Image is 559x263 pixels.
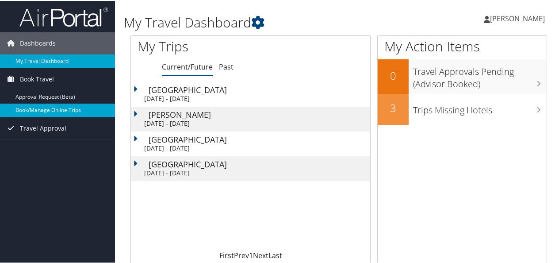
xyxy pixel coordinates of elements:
a: 0Travel Approvals Pending (Advisor Booked) [378,58,547,93]
div: [PERSON_NAME] [149,110,370,118]
a: Past [219,61,234,71]
div: [DATE] - [DATE] [144,168,366,176]
a: First [219,250,234,259]
h2: 3 [378,100,409,115]
h3: Trips Missing Hotels [413,99,547,116]
a: Current/Future [162,61,213,71]
a: 1 [249,250,253,259]
div: [GEOGRAPHIC_DATA] [149,85,370,93]
h1: My Action Items [378,36,547,55]
a: Next [253,250,268,259]
span: [PERSON_NAME] [490,13,545,23]
span: Travel Approval [20,116,66,139]
div: [DATE] - [DATE] [144,143,366,151]
div: [DATE] - [DATE] [144,94,366,102]
h1: My Trips [138,36,264,55]
div: [GEOGRAPHIC_DATA] [149,135,370,143]
img: airportal-logo.png [19,6,108,27]
a: Prev [234,250,249,259]
span: Book Travel [20,67,54,89]
span: Dashboards [20,31,56,54]
a: 3Trips Missing Hotels [378,93,547,124]
div: [DATE] - [DATE] [144,119,366,127]
h1: My Travel Dashboard [124,12,410,31]
a: [PERSON_NAME] [484,4,554,31]
a: Last [268,250,282,259]
h2: 0 [378,67,409,82]
div: [GEOGRAPHIC_DATA] [149,159,370,167]
h3: Travel Approvals Pending (Advisor Booked) [413,60,547,89]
